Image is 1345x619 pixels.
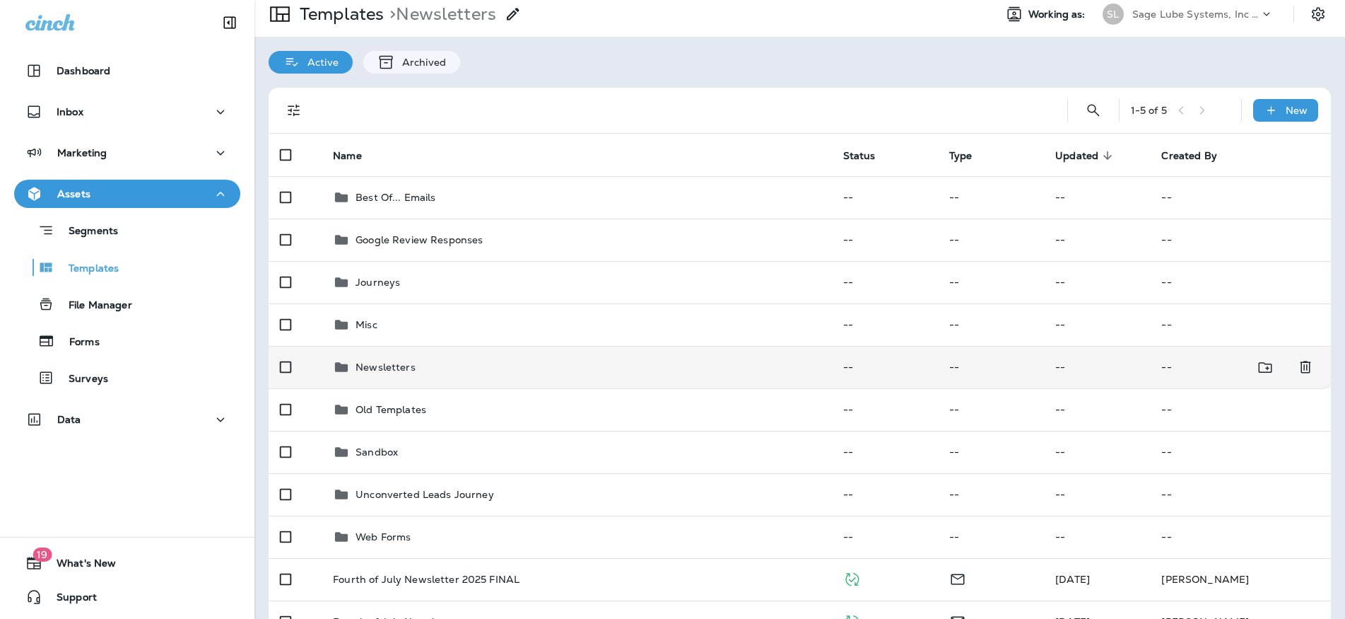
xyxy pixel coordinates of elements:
td: -- [1150,473,1331,516]
td: -- [832,516,938,558]
button: Collapse Sidebar [210,8,249,37]
td: -- [832,261,938,303]
span: Type [949,150,973,162]
p: Newsletters [356,361,416,373]
span: Digital Marketing Manager [1055,573,1090,586]
span: Published [843,572,861,584]
button: File Manager [14,289,240,319]
td: -- [1150,388,1331,431]
div: SL [1103,4,1124,25]
span: Working as: [1028,8,1088,21]
td: [PERSON_NAME] [1150,558,1331,601]
td: -- [938,261,1044,303]
p: Surveys [54,373,108,386]
p: Active [300,57,339,68]
td: -- [938,516,1044,558]
span: 19 [33,548,52,562]
td: -- [938,431,1044,473]
button: Move to folder [1251,353,1280,382]
td: -- [1044,473,1150,516]
p: Forms [55,336,100,349]
td: -- [938,303,1044,346]
td: -- [938,219,1044,261]
td: -- [832,176,938,219]
td: -- [1044,431,1150,473]
td: -- [1150,346,1277,388]
p: Data [57,414,81,425]
p: Marketing [57,147,107,158]
p: Sandbox [356,446,398,458]
p: New [1286,105,1308,116]
p: File Manager [54,299,132,313]
p: Segments [54,225,118,239]
button: 19What's New [14,549,240,577]
span: Support [42,591,97,608]
p: Inbox [57,106,83,117]
button: Templates [14,253,240,282]
button: Dashboard [14,57,240,85]
span: Updated [1055,149,1117,162]
span: Type [949,149,991,162]
td: -- [1150,176,1331,219]
button: Assets [14,180,240,208]
td: -- [1150,219,1331,261]
td: -- [1150,516,1331,558]
button: Surveys [14,363,240,393]
button: Support [14,583,240,611]
span: Status [843,149,894,162]
td: -- [1150,431,1331,473]
p: Dashboard [57,65,110,76]
td: -- [832,219,938,261]
td: -- [832,303,938,346]
p: Templates [54,262,119,276]
td: -- [1044,388,1150,431]
td: -- [832,346,938,388]
p: Misc [356,319,377,330]
td: -- [938,473,1044,516]
td: -- [1150,303,1331,346]
button: Segments [14,215,240,245]
td: -- [938,176,1044,219]
span: Name [333,150,362,162]
span: Email [949,572,966,584]
p: Best Of... Emails [356,192,435,203]
td: -- [1044,176,1150,219]
button: Inbox [14,98,240,126]
button: Data [14,405,240,434]
td: -- [832,388,938,431]
td: -- [832,431,938,473]
td: -- [1150,261,1331,303]
span: Created By [1161,149,1235,162]
p: Web Forms [356,531,411,543]
p: Journeys [356,277,400,288]
div: 1 - 5 of 5 [1131,105,1167,116]
span: Status [843,150,876,162]
p: Old Templates [356,404,426,415]
td: -- [832,473,938,516]
td: -- [1044,219,1150,261]
p: Templates [294,4,384,25]
p: Archived [395,57,446,68]
span: Name [333,149,380,162]
td: -- [938,346,1044,388]
td: -- [1044,346,1150,388]
button: Filters [280,96,308,125]
span: What's New [42,557,116,574]
p: Fourth of July Newsletter 2025 FINAL [333,574,519,585]
p: Sage Lube Systems, Inc dba LOF Xpress Oil Change [1132,8,1259,20]
button: Delete [1291,353,1320,382]
p: Google Review Responses [356,234,483,245]
button: Marketing [14,139,240,167]
td: -- [938,388,1044,431]
button: Forms [14,326,240,356]
p: Assets [57,188,90,199]
p: Newsletters [384,4,496,25]
button: Search Templates [1079,96,1108,125]
td: -- [1044,261,1150,303]
td: -- [1044,516,1150,558]
p: Unconverted Leads Journey [356,489,494,500]
span: Created By [1161,150,1216,162]
button: Settings [1305,1,1331,27]
span: Updated [1055,150,1098,162]
td: -- [1044,303,1150,346]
